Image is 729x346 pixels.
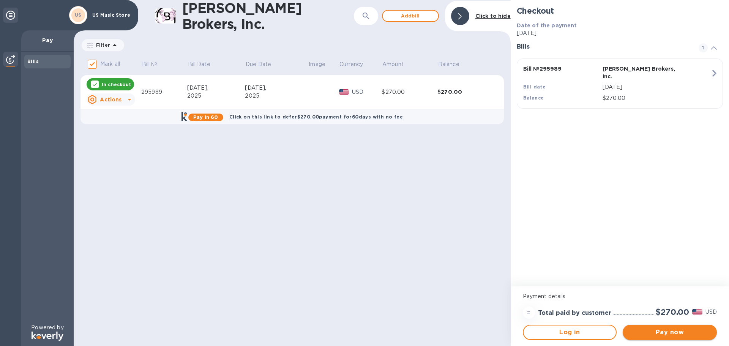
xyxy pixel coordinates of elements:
p: [DATE] [603,83,710,91]
div: = [523,307,535,319]
b: US [75,12,82,18]
span: Log in [530,328,610,337]
button: Addbill [382,10,439,22]
p: Due Date [246,60,271,68]
span: Bill Date [188,60,220,68]
p: Bill Date [188,60,210,68]
p: [PERSON_NAME] Brokers, Inc. [603,65,679,80]
p: Amount [382,60,404,68]
p: Bill № [142,60,158,68]
p: Powered by [31,324,63,332]
img: Logo [32,332,63,341]
p: Bill № 295989 [523,65,600,73]
b: Pay in 60 [193,114,218,120]
div: [DATE], [187,84,245,92]
span: Bill № [142,60,167,68]
button: Bill №295989[PERSON_NAME] Brokers, Inc.Bill date[DATE]Balance$270.00 [517,58,723,109]
h2: $270.00 [656,307,689,317]
p: Image [309,60,325,68]
span: Pay now [629,328,711,337]
b: Balance [523,95,544,101]
div: $270.00 [437,88,493,96]
span: Amount [382,60,413,68]
span: 1 [699,43,708,52]
div: $270.00 [382,88,437,96]
p: Filter [93,42,110,48]
b: Click to hide [475,13,511,19]
h3: Total paid by customer [538,310,611,317]
b: Click on this link to defer $270.00 payment for 60 days with no fee [229,114,403,120]
p: [DATE] [517,29,723,37]
u: Actions [100,96,121,103]
div: 295989 [141,88,187,96]
p: USD [705,308,717,316]
button: Log in [523,325,617,340]
p: Currency [339,60,363,68]
img: USD [692,309,702,314]
div: [DATE], [245,84,308,92]
button: Pay now [623,325,717,340]
div: 2025 [187,92,245,100]
b: Date of the payment [517,22,577,28]
span: Due Date [246,60,281,68]
b: Bills [27,58,39,64]
div: 2025 [245,92,308,100]
span: Balance [438,60,469,68]
b: Bill date [523,84,546,90]
h2: Checkout [517,6,723,16]
p: In checkout [102,81,131,88]
span: Add bill [389,11,432,21]
p: Payment details [523,292,717,300]
p: USD [352,88,382,96]
p: Balance [438,60,459,68]
p: US Music Store [92,13,130,18]
p: Pay [27,36,68,44]
img: USD [339,89,349,95]
p: $270.00 [603,94,710,102]
h3: Bills [517,43,690,51]
p: Mark all [100,60,120,68]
